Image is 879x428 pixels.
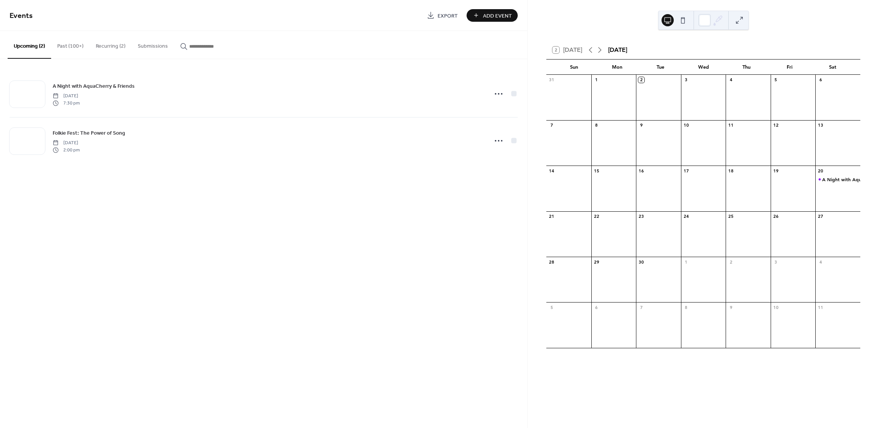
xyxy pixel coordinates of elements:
[818,214,823,219] div: 27
[483,12,512,20] span: Add Event
[818,259,823,265] div: 4
[728,77,734,83] div: 4
[683,304,689,310] div: 8
[683,214,689,219] div: 24
[768,60,811,75] div: Fri
[594,304,599,310] div: 6
[596,60,639,75] div: Mon
[594,259,599,265] div: 29
[53,100,80,106] span: 7:30 pm
[53,140,80,146] span: [DATE]
[725,60,768,75] div: Thu
[728,168,734,174] div: 18
[682,60,725,75] div: Wed
[811,60,854,75] div: Sat
[728,259,734,265] div: 2
[773,77,779,83] div: 5
[90,31,132,58] button: Recurring (2)
[467,9,518,22] button: Add Event
[639,60,682,75] div: Tue
[594,168,599,174] div: 15
[683,122,689,128] div: 10
[132,31,174,58] button: Submissions
[818,304,823,310] div: 11
[8,31,51,59] button: Upcoming (2)
[549,214,554,219] div: 21
[549,168,554,174] div: 14
[728,122,734,128] div: 11
[638,214,644,219] div: 23
[773,168,779,174] div: 19
[549,77,554,83] div: 31
[438,12,458,20] span: Export
[594,77,599,83] div: 1
[53,93,80,100] span: [DATE]
[608,45,627,55] div: [DATE]
[638,77,644,83] div: 2
[818,122,823,128] div: 13
[51,31,90,58] button: Past (100+)
[53,146,80,153] span: 2:00 pm
[773,214,779,219] div: 26
[683,77,689,83] div: 3
[728,214,734,219] div: 25
[552,60,596,75] div: Sun
[549,304,554,310] div: 5
[728,304,734,310] div: 9
[818,77,823,83] div: 6
[638,168,644,174] div: 16
[549,122,554,128] div: 7
[818,168,823,174] div: 20
[10,8,33,23] span: Events
[773,304,779,310] div: 10
[549,259,554,265] div: 28
[815,176,860,183] div: A Night with AquaCherry & Friends
[683,168,689,174] div: 17
[421,9,464,22] a: Export
[638,259,644,265] div: 30
[683,259,689,265] div: 1
[638,122,644,128] div: 9
[773,122,779,128] div: 12
[638,304,644,310] div: 7
[773,259,779,265] div: 3
[53,82,135,90] a: A Night with AquaCherry & Friends
[594,214,599,219] div: 22
[594,122,599,128] div: 8
[53,129,125,137] a: Folkie Fest: The Power of Song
